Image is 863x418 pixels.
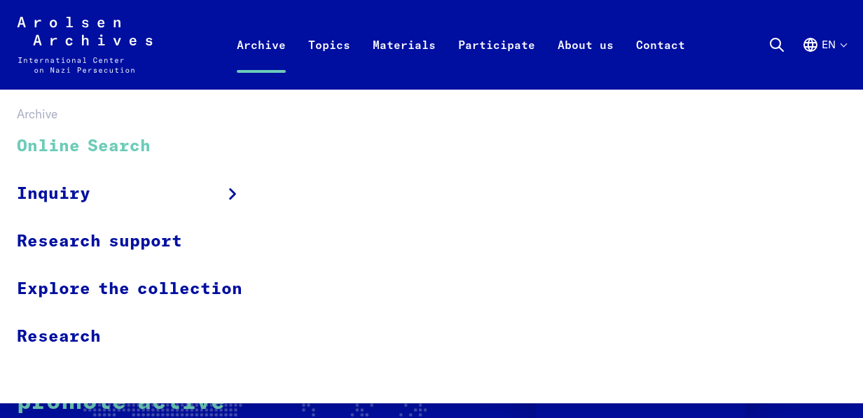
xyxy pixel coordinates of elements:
a: Research [17,313,261,360]
button: English, language selection [802,36,846,87]
a: Inquiry [17,170,261,218]
a: Topics [297,34,361,90]
nav: Primary [226,17,696,73]
span: Inquiry [17,181,90,207]
a: Contact [625,34,696,90]
a: Explore the collection [17,265,261,313]
ul: Archive [17,123,261,360]
a: Online Search [17,123,261,170]
a: Research support [17,218,261,265]
a: Materials [361,34,447,90]
a: Participate [447,34,546,90]
a: About us [546,34,625,90]
a: Archive [226,34,297,90]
